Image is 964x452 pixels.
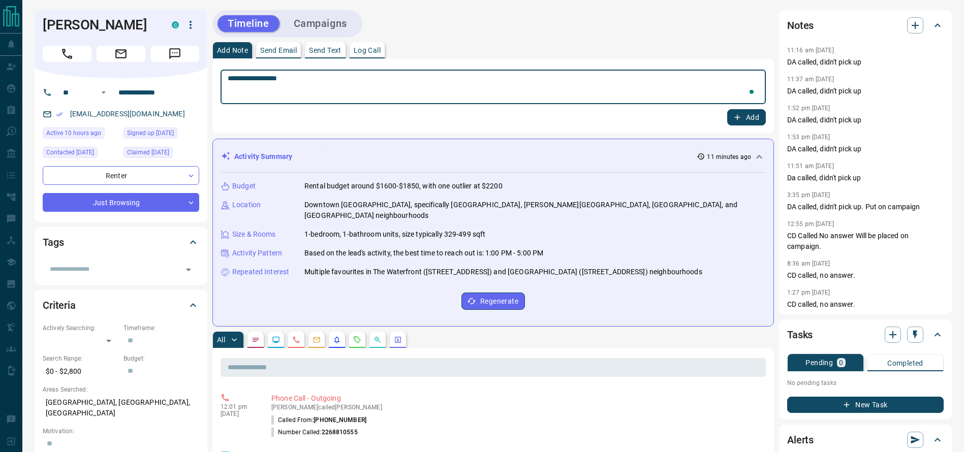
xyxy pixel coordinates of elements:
p: Budget: [123,354,199,363]
h2: Tags [43,234,64,250]
p: Location [232,200,261,210]
svg: Email Verified [56,111,63,118]
p: 1:27 pm [DATE] [787,289,830,296]
h2: Notes [787,17,814,34]
a: [EMAIL_ADDRESS][DOMAIN_NAME] [70,110,185,118]
button: Campaigns [284,15,357,32]
p: DA called, didn't pick up. Put on campaign [787,202,944,212]
p: CD called, no answer. [787,299,944,310]
div: Tue Oct 14 2025 [43,127,118,142]
button: Add [727,109,766,125]
span: Call [43,46,91,62]
p: 11:37 am [DATE] [787,76,834,83]
button: Open [181,263,196,277]
svg: Listing Alerts [333,336,341,344]
div: Notes [787,13,944,38]
p: 12:55 pm [DATE] [787,220,834,228]
p: No pending tasks [787,375,944,391]
p: 0 [839,359,843,366]
p: [DATE] [221,410,256,417]
h2: Alerts [787,432,814,448]
p: Da called, didn't pick up [787,173,944,183]
div: Alerts [787,428,944,452]
p: DA called, didn't pick up [787,57,944,68]
p: Based on the lead's activity, the best time to reach out is: 1:00 PM - 5:00 PM [304,248,543,259]
p: CD Called No answer Will be placed on campaign. [787,231,944,252]
p: Send Text [309,47,341,54]
p: [PERSON_NAME] called [PERSON_NAME] [271,404,762,411]
p: CD called, no answer. [787,270,944,281]
h2: Criteria [43,297,76,313]
p: [GEOGRAPHIC_DATA], [GEOGRAPHIC_DATA], [GEOGRAPHIC_DATA] [43,394,199,422]
p: Activity Pattern [232,248,282,259]
p: Budget [232,181,256,191]
button: Regenerate [461,293,525,310]
div: Just Browsing [43,193,199,212]
p: Add Note [217,47,248,54]
span: [PHONE_NUMBER] [314,416,366,424]
p: 11 minutes ago [707,152,751,162]
div: Wed Aug 27 2025 [43,147,118,161]
span: Active 10 hours ago [46,128,101,138]
p: Timeframe: [123,324,199,333]
p: Repeated Interest [232,267,289,277]
p: Activity Summary [234,151,292,162]
p: 1:52 pm [DATE] [787,105,830,112]
svg: Calls [292,336,300,344]
p: Completed [887,360,923,367]
p: DA called, didn't pick up [787,115,944,125]
svg: Lead Browsing Activity [272,336,280,344]
p: Search Range: [43,354,118,363]
h1: [PERSON_NAME] [43,17,157,33]
svg: Opportunities [374,336,382,344]
div: Tags [43,230,199,254]
span: Message [150,46,199,62]
p: All [217,336,225,343]
p: Pending [805,359,833,366]
p: Number Called: [271,428,358,437]
div: Fri Nov 15 2024 [123,147,199,161]
span: Email [97,46,145,62]
p: Size & Rooms [232,229,276,240]
span: Signed up [DATE] [127,128,174,138]
button: New Task [787,397,944,413]
p: Rental budget around $1600-$1850, with one outlier at $2200 [304,181,503,191]
p: Downtown [GEOGRAPHIC_DATA], specifically [GEOGRAPHIC_DATA], [PERSON_NAME][GEOGRAPHIC_DATA], [GEOG... [304,200,765,221]
button: Timeline [217,15,279,32]
p: 11:51 am [DATE] [787,163,834,170]
svg: Agent Actions [394,336,402,344]
div: Criteria [43,293,199,317]
p: Send Email [260,47,297,54]
span: Contacted [DATE] [46,147,94,157]
p: DA called, didn't pick up [787,86,944,96]
svg: Emails [313,336,321,344]
p: 12:01 pm [221,403,256,410]
h2: Tasks [787,327,813,343]
p: Called From: [271,415,366,425]
div: Tasks [787,322,944,347]
p: $0 - $2,800 [43,363,118,380]
p: Log Call [354,47,381,54]
p: Multiple favourites in The Waterfront ([STREET_ADDRESS]) and [GEOGRAPHIC_DATA] ([STREET_ADDRESS])... [304,267,702,277]
div: Activity Summary11 minutes ago [221,147,765,166]
p: 1:53 pm [DATE] [787,134,830,141]
p: DA called, didn't pick up [787,144,944,154]
svg: Requests [353,336,361,344]
p: 1-bedroom, 1-bathroom units, size typically 329-499 sqft [304,229,485,240]
div: Renter [43,166,199,185]
p: Phone Call - Outgoing [271,393,762,404]
p: 3:35 pm [DATE] [787,191,830,199]
p: Areas Searched: [43,385,199,394]
svg: Notes [252,336,260,344]
div: Thu Nov 14 2024 [123,127,199,142]
p: Actively Searching: [43,324,118,333]
p: Motivation: [43,427,199,436]
textarea: To enrich screen reader interactions, please activate Accessibility in Grammarly extension settings [228,74,759,100]
div: condos.ca [172,21,179,28]
p: 8:36 am [DATE] [787,260,830,267]
span: Claimed [DATE] [127,147,169,157]
span: 2268810555 [322,429,358,436]
button: Open [98,86,110,99]
p: 11:16 am [DATE] [787,47,834,54]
